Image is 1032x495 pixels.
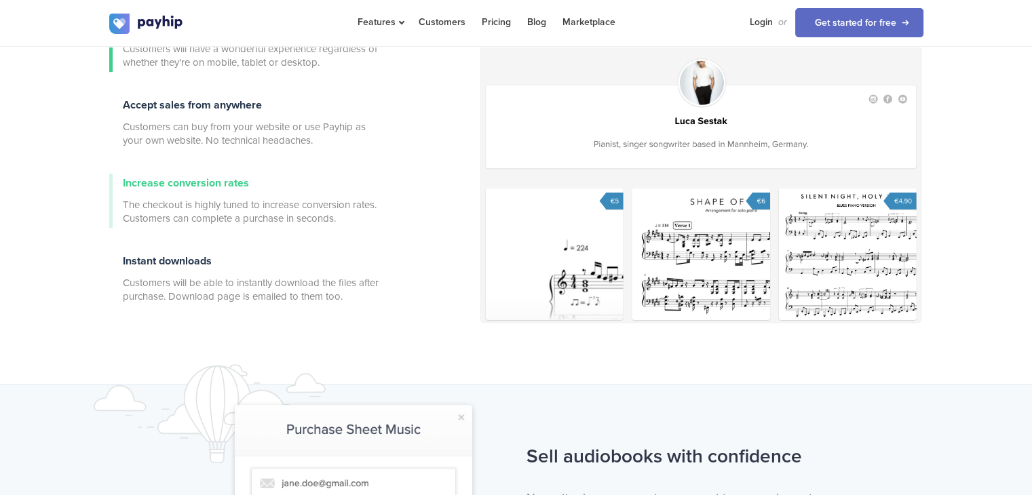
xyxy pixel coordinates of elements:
[109,252,381,306] a: Instant downloads Customers will be able to instantly download the files after purchase. Download...
[123,176,249,190] span: Increase conversion rates
[527,439,854,475] h2: Sell audiobooks with confidence
[109,174,381,228] a: Increase conversion rates The checkout is highly tuned to increase conversion rates. Customers ca...
[109,14,184,34] img: logo.svg
[358,16,402,28] span: Features
[109,96,381,150] a: Accept sales from anywhere Customers can buy from your website or use Payhip as your own website....
[123,98,262,112] span: Accept sales from anywhere
[123,42,381,69] span: Customers will have a wonderful experience regardless of whether they're on mobile, tablet or des...
[795,8,923,37] a: Get started for free
[123,120,381,147] span: Customers can buy from your website or use Payhip as your own website. No technical headaches.
[123,198,381,225] span: The checkout is highly tuned to increase conversion rates. Customers can complete a purchase in s...
[123,276,381,303] span: Customers will be able to instantly download the files after purchase. Download page is emailed t...
[123,254,212,268] span: Instant downloads
[94,364,365,462] img: airballon.svg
